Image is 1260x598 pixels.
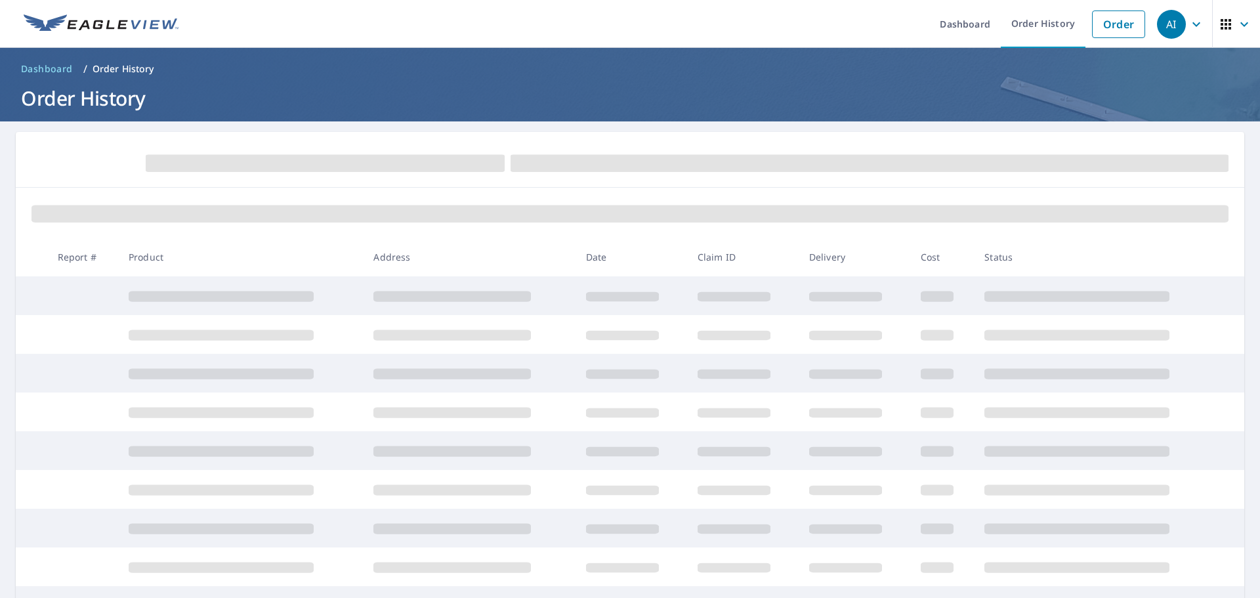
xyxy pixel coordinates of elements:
[1092,11,1145,38] a: Order
[974,238,1219,276] th: Status
[47,238,118,276] th: Report #
[687,238,799,276] th: Claim ID
[16,58,1244,79] nav: breadcrumb
[910,238,975,276] th: Cost
[93,62,154,75] p: Order History
[576,238,687,276] th: Date
[363,238,575,276] th: Address
[24,14,178,34] img: EV Logo
[21,62,73,75] span: Dashboard
[799,238,910,276] th: Delivery
[1157,10,1186,39] div: AI
[118,238,363,276] th: Product
[83,61,87,77] li: /
[16,58,78,79] a: Dashboard
[16,85,1244,112] h1: Order History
